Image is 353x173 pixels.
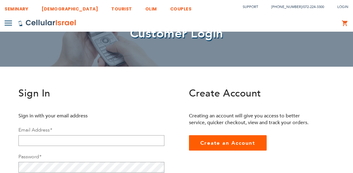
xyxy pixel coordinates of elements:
span: Sign In [18,87,50,100]
img: Toggle Menu [5,21,12,26]
label: Email Address [18,127,52,133]
img: Cellular Israel Logo [18,19,76,27]
a: 072-224-3300 [303,5,324,9]
span: Login [337,5,348,9]
li: / [265,2,324,11]
a: [PHONE_NUMBER] [271,5,302,9]
span: Customer Login [130,25,223,42]
p: Sign in with your email address [18,112,143,119]
a: Support [243,5,258,9]
a: OLIM [145,2,157,13]
span: Create Account [189,87,261,100]
a: TOURIST [111,2,132,13]
a: Create an Account [189,135,267,151]
span: Create an Account [200,140,256,147]
input: Email [18,135,164,146]
p: Creating an account will give you access to better service, quicker checkout, view and track your... [189,112,313,126]
a: [DEMOGRAPHIC_DATA] [41,2,98,13]
a: COUPLES [170,2,192,13]
a: SEMINARY [5,2,28,13]
label: Password [18,153,41,160]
